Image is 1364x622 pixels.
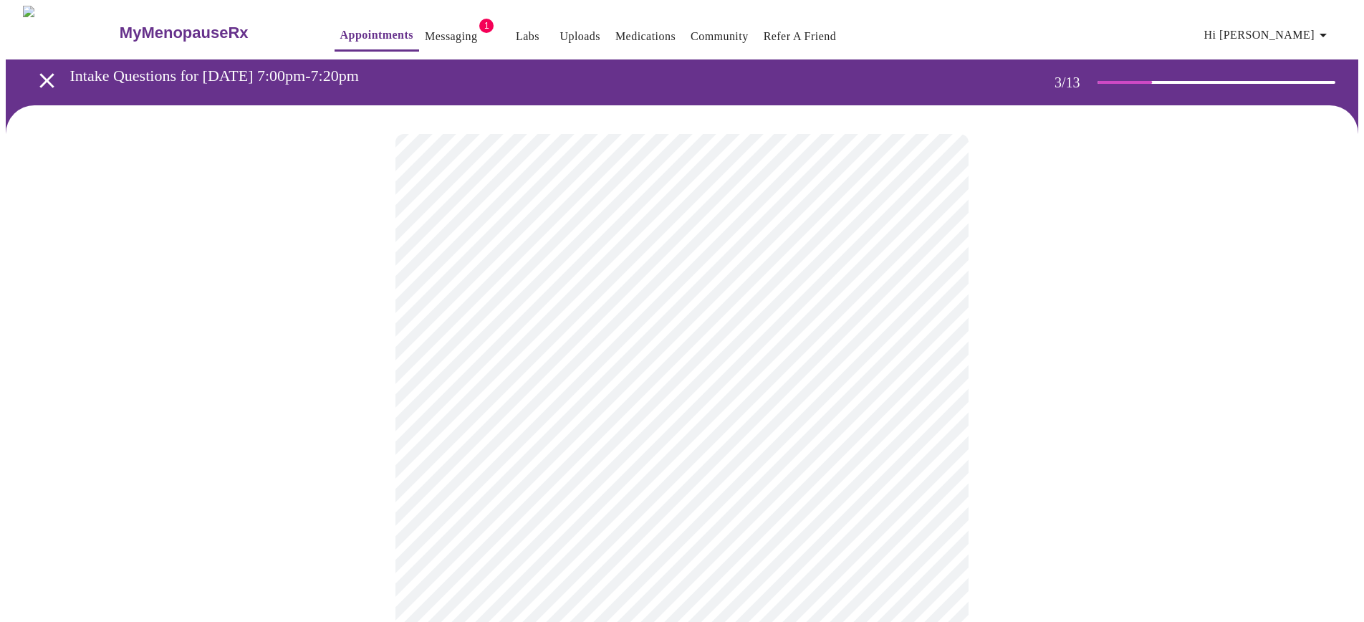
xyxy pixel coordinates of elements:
a: Community [691,27,749,47]
h3: 3 / 13 [1055,75,1098,91]
span: 1 [479,19,494,33]
button: Community [685,22,754,51]
button: Medications [610,22,681,51]
span: Hi [PERSON_NAME] [1204,25,1332,45]
a: Labs [516,27,539,47]
button: Refer a Friend [758,22,842,51]
button: Appointments [335,21,419,52]
a: Appointments [340,25,413,45]
button: Labs [504,22,550,51]
a: Refer a Friend [764,27,837,47]
a: Messaging [425,27,477,47]
h3: MyMenopauseRx [120,24,249,42]
a: Medications [615,27,676,47]
button: Messaging [419,22,483,51]
button: Hi [PERSON_NAME] [1199,21,1337,49]
h3: Intake Questions for [DATE] 7:00pm-7:20pm [70,67,998,85]
button: Uploads [554,22,606,51]
a: MyMenopauseRx [117,8,305,58]
button: open drawer [26,59,68,102]
img: MyMenopauseRx Logo [23,6,117,59]
a: Uploads [559,27,600,47]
